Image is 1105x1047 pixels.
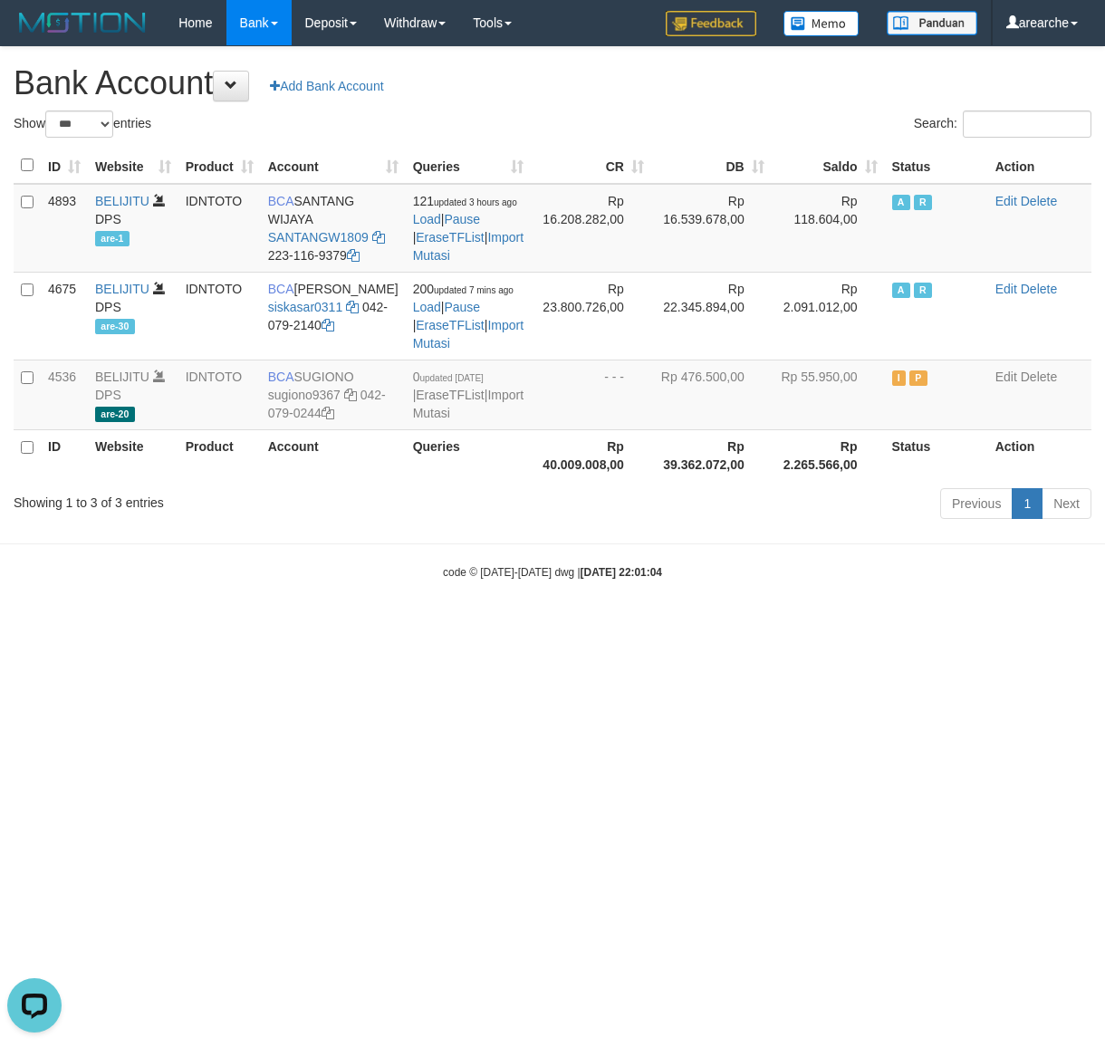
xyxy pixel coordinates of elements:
[666,11,756,36] img: Feedback.jpg
[988,148,1091,184] th: Action
[268,230,369,245] a: SANTANGW1809
[178,272,261,360] td: IDNTOTO
[531,148,651,184] th: CR: activate to sort column ascending
[416,318,484,332] a: EraseTFList
[416,230,484,245] a: EraseTFList
[14,9,151,36] img: MOTION_logo.png
[909,370,927,386] span: Paused
[413,212,441,226] a: Load
[268,370,294,384] span: BCA
[1021,282,1057,296] a: Delete
[443,566,662,579] small: code © [DATE]-[DATE] dwg |
[772,148,885,184] th: Saldo: activate to sort column ascending
[346,300,359,314] a: Copy siskasar0311 to clipboard
[7,7,62,62] button: Open LiveChat chat widget
[413,282,524,351] span: | | |
[1021,194,1057,208] a: Delete
[14,486,447,512] div: Showing 1 to 3 of 3 entries
[531,429,651,481] th: Rp 40.009.008,00
[651,184,772,273] td: Rp 16.539.678,00
[885,148,988,184] th: Status
[95,370,149,384] a: BELIJITU
[268,300,343,314] a: siskasar0311
[14,65,1091,101] h1: Bank Account
[1042,488,1091,519] a: Next
[914,283,932,298] span: Running
[95,319,135,334] span: are-30
[914,195,932,210] span: Running
[261,272,406,360] td: [PERSON_NAME] 042-079-2140
[531,360,651,429] td: - - -
[88,148,178,184] th: Website: activate to sort column ascending
[651,272,772,360] td: Rp 22.345.894,00
[88,360,178,429] td: DPS
[581,566,662,579] strong: [DATE] 22:01:04
[95,231,130,246] span: are-1
[41,184,88,273] td: 4893
[88,429,178,481] th: Website
[772,184,885,273] td: Rp 118.604,00
[41,272,88,360] td: 4675
[261,148,406,184] th: Account: activate to sort column ascending
[14,110,151,138] label: Show entries
[41,429,88,481] th: ID
[178,184,261,273] td: IDNTOTO
[783,11,860,36] img: Button%20Memo.svg
[322,318,334,332] a: Copy 0420792140 to clipboard
[914,110,1091,138] label: Search:
[178,429,261,481] th: Product
[434,197,517,207] span: updated 3 hours ago
[988,429,1091,481] th: Action
[322,406,334,420] a: Copy 0420790244 to clipboard
[261,184,406,273] td: SANTANG WIJAYA 223-116-9379
[406,148,531,184] th: Queries: activate to sort column ascending
[413,300,441,314] a: Load
[995,282,1017,296] a: Edit
[772,429,885,481] th: Rp 2.265.566,00
[416,388,484,402] a: EraseTFList
[413,318,524,351] a: Import Mutasi
[1012,488,1043,519] a: 1
[413,370,524,420] span: | |
[95,407,135,422] span: are-20
[531,272,651,360] td: Rp 23.800.726,00
[434,285,514,295] span: updated 7 mins ago
[892,195,910,210] span: Active
[344,388,357,402] a: Copy sugiono9367 to clipboard
[413,194,517,208] span: 121
[940,488,1013,519] a: Previous
[41,148,88,184] th: ID: activate to sort column ascending
[413,388,524,420] a: Import Mutasi
[651,429,772,481] th: Rp 39.362.072,00
[885,429,988,481] th: Status
[268,194,294,208] span: BCA
[887,11,977,35] img: panduan.png
[413,282,514,296] span: 200
[178,148,261,184] th: Product: activate to sort column ascending
[258,71,395,101] a: Add Bank Account
[406,429,531,481] th: Queries
[268,282,294,296] span: BCA
[95,194,149,208] a: BELIJITU
[413,370,484,384] span: 0
[413,230,524,263] a: Import Mutasi
[892,283,910,298] span: Active
[413,194,524,263] span: | | |
[45,110,113,138] select: Showentries
[347,248,360,263] a: Copy 2231169379 to clipboard
[41,360,88,429] td: 4536
[261,360,406,429] td: SUGIONO 042-079-0244
[88,184,178,273] td: DPS
[651,360,772,429] td: Rp 476.500,00
[444,300,480,314] a: Pause
[531,184,651,273] td: Rp 16.208.282,00
[772,360,885,429] td: Rp 55.950,00
[88,272,178,360] td: DPS
[95,282,149,296] a: BELIJITU
[995,194,1017,208] a: Edit
[772,272,885,360] td: Rp 2.091.012,00
[1021,370,1057,384] a: Delete
[651,148,772,184] th: DB: activate to sort column ascending
[178,360,261,429] td: IDNTOTO
[444,212,480,226] a: Pause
